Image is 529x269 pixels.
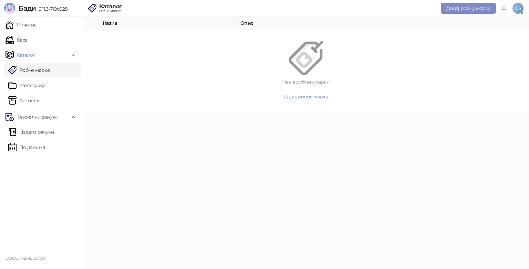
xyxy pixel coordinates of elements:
[6,33,27,47] a: Каса
[8,125,54,139] a: Издати рачуни
[99,9,122,13] div: Робне марке
[441,3,496,14] button: Додај робну марку
[6,18,37,32] a: Почетна
[36,6,68,12] span: 3.11.3-710c028
[446,5,490,11] span: Додај робну марку
[100,17,238,30] th: Назив
[17,110,59,124] span: Фискални рачуни
[8,94,40,107] a: ArtikliАртикли
[6,256,45,261] small: QODE THEMES DOO
[512,3,523,14] span: DS
[499,3,510,14] a: Документација
[238,17,501,30] th: Опис
[96,91,515,102] button: Додај робну марку
[8,140,45,154] a: По данима
[8,78,46,92] a: Категорије
[8,63,50,77] a: Робне марке
[19,4,36,12] span: Бади
[99,4,122,9] div: Каталог
[284,94,328,100] span: Додај робну марку
[96,78,515,86] div: Нема робних марки
[4,3,15,14] img: Logo
[17,48,35,62] span: Каталог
